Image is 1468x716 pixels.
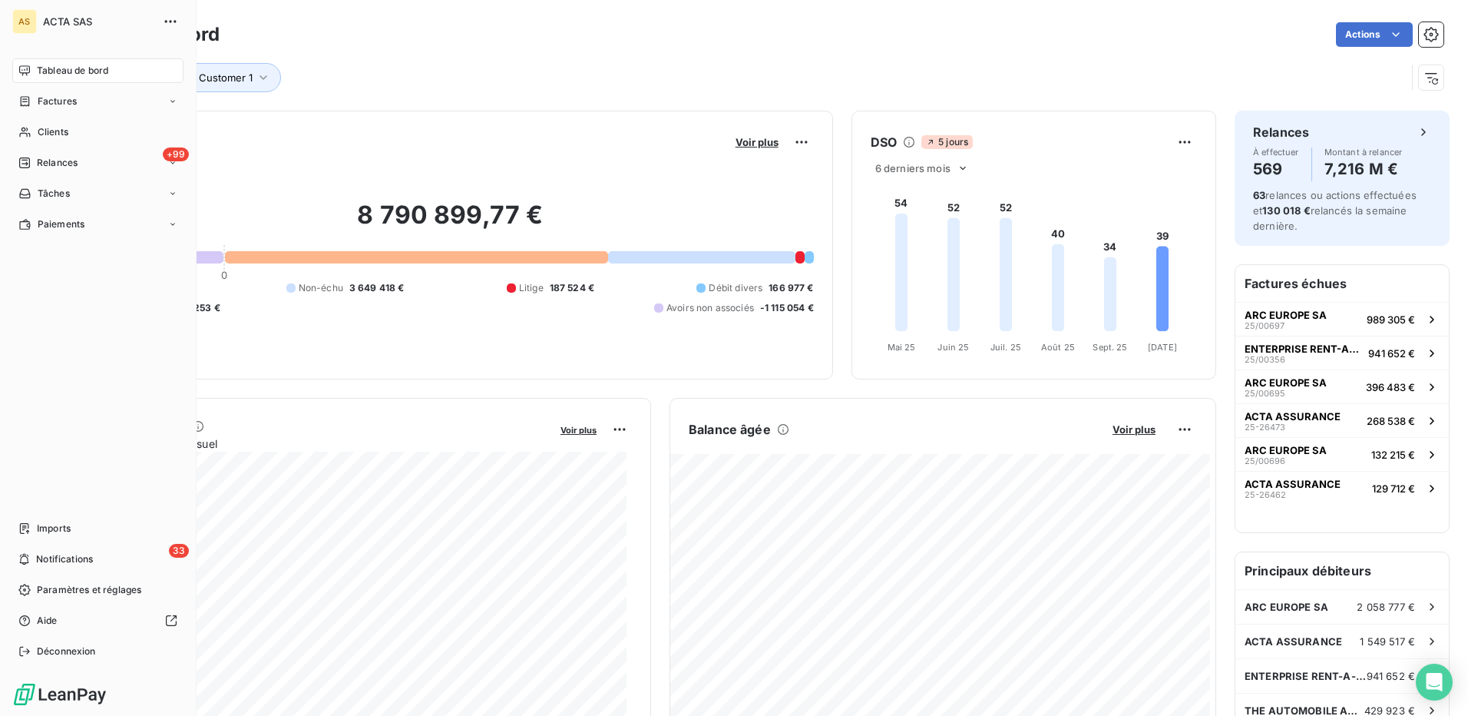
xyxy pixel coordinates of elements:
button: ARC EUROPE SA25/00697989 305 € [1235,302,1449,336]
span: ARC EUROPE SA [1245,309,1327,321]
span: 33 [169,544,189,558]
span: 63 [1253,189,1265,201]
span: Chiffre d'affaires mensuel [87,436,550,452]
button: ACTA ASSURANCE25-26473268 538 € [1235,403,1449,437]
span: +99 [163,148,189,161]
tspan: Juil. 25 [990,342,1021,353]
img: Logo LeanPay [12,682,107,707]
span: Voir plus [1113,423,1156,436]
span: À effectuer [1253,148,1299,157]
span: ACTA ASSURANCE [1245,410,1341,423]
span: Montant à relancer [1324,148,1403,157]
span: 268 538 € [1367,415,1415,427]
a: Aide [12,608,183,633]
span: Group Customer 1 [166,71,253,84]
h6: Principaux débiteurs [1235,552,1449,589]
h6: Balance âgée [689,420,771,439]
tspan: Mai 25 [887,342,915,353]
button: ARC EUROPE SA25/00695396 483 € [1235,370,1449,403]
span: Débit divers [709,281,762,295]
button: Actions [1336,22,1413,47]
span: Non-échu [299,281,343,295]
span: ARC EUROPE SA [1245,444,1327,456]
span: 0 [221,269,227,281]
button: Voir plus [556,423,601,436]
button: ENTERPRISE RENT-A-CAR - CITER SA25/00356941 652 € [1235,336,1449,370]
span: relances ou actions effectuées et relancés la semaine dernière. [1253,189,1417,232]
span: 25-26462 [1245,490,1286,499]
span: 187 524 € [550,281,594,295]
h4: 7,216 M € [1324,157,1403,181]
span: Factures [38,94,77,108]
span: 989 305 € [1367,313,1415,326]
span: Paiements [38,217,84,231]
span: 941 652 € [1367,670,1415,682]
span: 130 018 € [1262,204,1310,217]
span: 129 712 € [1372,482,1415,495]
span: Tâches [38,187,70,201]
span: ACTA ASSURANCE [1245,635,1342,648]
span: 941 652 € [1368,347,1415,360]
tspan: Sept. 25 [1093,342,1127,353]
button: Voir plus [731,135,783,149]
button: Group Customer 1 [144,63,281,92]
span: Imports [37,522,71,535]
span: 3 649 418 € [349,281,405,295]
span: Voir plus [560,425,597,436]
h6: Factures échues [1235,265,1449,302]
span: Relances [37,156,78,170]
div: AS [12,9,37,34]
span: 396 483 € [1366,381,1415,393]
span: Paramètres et réglages [37,583,141,597]
span: 25-26473 [1245,423,1285,432]
span: 5 jours [921,135,973,149]
span: Aide [37,614,58,628]
span: ENTERPRISE RENT-A-CAR - CITER SA [1245,343,1362,355]
h2: 8 790 899,77 € [87,200,814,246]
span: 25/00696 [1245,456,1285,466]
span: 2 058 777 € [1357,601,1415,613]
span: ARC EUROPE SA [1245,601,1328,613]
span: Tableau de bord [37,64,108,78]
h4: 569 [1253,157,1299,181]
span: Voir plus [736,136,779,148]
span: 25/00695 [1245,389,1285,398]
button: Voir plus [1108,423,1160,436]
span: Avoirs non associés [666,301,754,315]
span: Clients [38,125,68,139]
span: ARC EUROPE SA [1245,376,1327,389]
span: 1 549 517 € [1360,635,1415,648]
span: Litige [519,281,544,295]
button: ACTA ASSURANCE25-26462129 712 € [1235,471,1449,505]
span: 25/00697 [1245,321,1284,330]
h6: Relances [1253,123,1309,141]
span: 132 215 € [1371,449,1415,461]
span: ENTERPRISE RENT-A-CAR - CITER SA [1245,670,1367,682]
span: ACTA SAS [43,15,154,28]
tspan: Août 25 [1041,342,1075,353]
h6: DSO [871,133,897,151]
span: Notifications [36,552,93,566]
span: 166 977 € [769,281,813,295]
span: Déconnexion [37,645,96,658]
span: 6 derniers mois [875,162,951,174]
tspan: Juin 25 [937,342,969,353]
tspan: [DATE] [1148,342,1177,353]
div: Open Intercom Messenger [1416,664,1453,701]
span: 25/00356 [1245,355,1285,364]
span: ACTA ASSURANCE [1245,478,1341,490]
button: ARC EUROPE SA25/00696132 215 € [1235,437,1449,471]
span: -1 115 054 € [760,301,814,315]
